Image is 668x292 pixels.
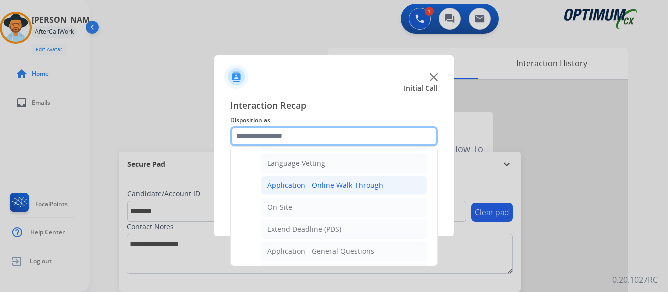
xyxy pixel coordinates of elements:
[230,98,438,114] span: Interaction Recap
[267,158,325,168] div: Language Vetting
[267,202,292,212] div: On-Site
[267,224,341,234] div: Extend Deadline (PDS)
[612,274,658,286] p: 0.20.1027RC
[230,114,438,126] span: Disposition as
[267,180,383,190] div: Application - Online Walk-Through
[404,83,438,93] span: Initial Call
[267,246,374,256] div: Application - General Questions
[224,65,248,89] img: contactIcon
